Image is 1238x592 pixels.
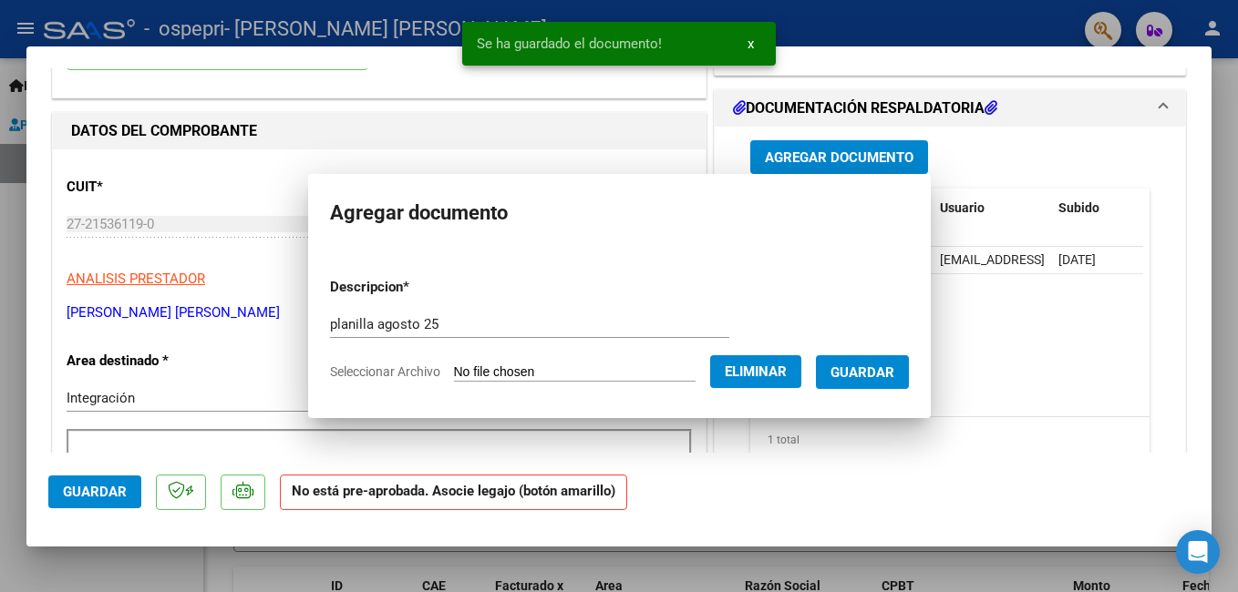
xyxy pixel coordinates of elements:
[1058,252,1096,267] span: [DATE]
[715,127,1185,505] div: DOCUMENTACIÓN RESPALDATORIA
[67,177,254,198] p: CUIT
[750,417,1150,463] div: 1 total
[67,390,135,406] span: Integración
[816,355,909,389] button: Guardar
[710,355,801,388] button: Eliminar
[830,364,894,381] span: Guardar
[725,363,787,380] span: Eliminar
[477,35,662,53] span: Se ha guardado el documento!
[1058,200,1099,215] span: Subido
[1142,189,1233,228] datatable-header-cell: Acción
[330,364,440,379] span: Seleccionar Archivo
[750,140,928,174] button: Agregar Documento
[74,450,257,491] p: Período de Prestación (Ej: 202505 para Mayo 2025)
[67,270,205,287] span: ANALISIS PRESTADOR
[71,122,257,139] strong: DATOS DEL COMPROBANTE
[330,277,504,298] p: Descripcion
[48,475,141,508] button: Guardar
[63,484,127,500] span: Guardar
[67,351,254,372] p: Area destinado *
[733,97,997,119] h1: DOCUMENTACIÓN RESPALDATORIA
[715,90,1185,127] mat-expansion-panel-header: DOCUMENTACIÓN RESPALDATORIA
[1176,530,1220,574] div: Open Intercom Messenger
[280,475,627,510] strong: No está pre-aprobada. Asocie legajo (botón amarillo)
[67,302,692,323] p: [PERSON_NAME] [PERSON_NAME]
[330,196,909,230] h2: Agregar documento
[765,149,913,166] span: Agregar Documento
[748,36,754,52] span: x
[933,189,1051,228] datatable-header-cell: Usuario
[1051,189,1142,228] datatable-header-cell: Subido
[940,200,985,215] span: Usuario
